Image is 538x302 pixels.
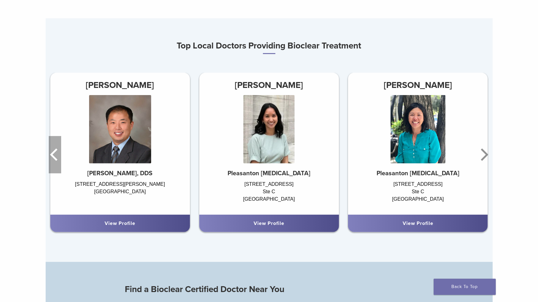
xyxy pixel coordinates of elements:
[377,170,459,177] strong: Pleasanton [MEDICAL_DATA]
[391,95,445,163] img: Dr. Maggie Chao
[105,220,135,226] a: View Profile
[434,279,496,295] a: Back To Top
[125,282,413,297] h3: Find a Bioclear Certified Doctor Near You
[46,38,493,54] h3: Top Local Doctors Providing Bioclear Treatment
[50,181,190,208] div: [STREET_ADDRESS][PERSON_NAME] [GEOGRAPHIC_DATA]
[477,136,490,173] button: Next
[87,170,152,177] strong: [PERSON_NAME], DDS
[348,78,488,93] h3: [PERSON_NAME]
[243,95,295,163] img: Dr. Olivia Nguyen
[254,220,284,226] a: View Profile
[50,78,190,93] h3: [PERSON_NAME]
[348,181,488,208] div: [STREET_ADDRESS] Ste C [GEOGRAPHIC_DATA]
[403,220,433,226] a: View Profile
[89,95,151,163] img: Dr. Dennis Baik
[199,181,339,208] div: [STREET_ADDRESS] Ste C [GEOGRAPHIC_DATA]
[228,170,310,177] strong: Pleasanton [MEDICAL_DATA]
[199,78,339,93] h3: [PERSON_NAME]
[49,136,61,173] button: Previous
